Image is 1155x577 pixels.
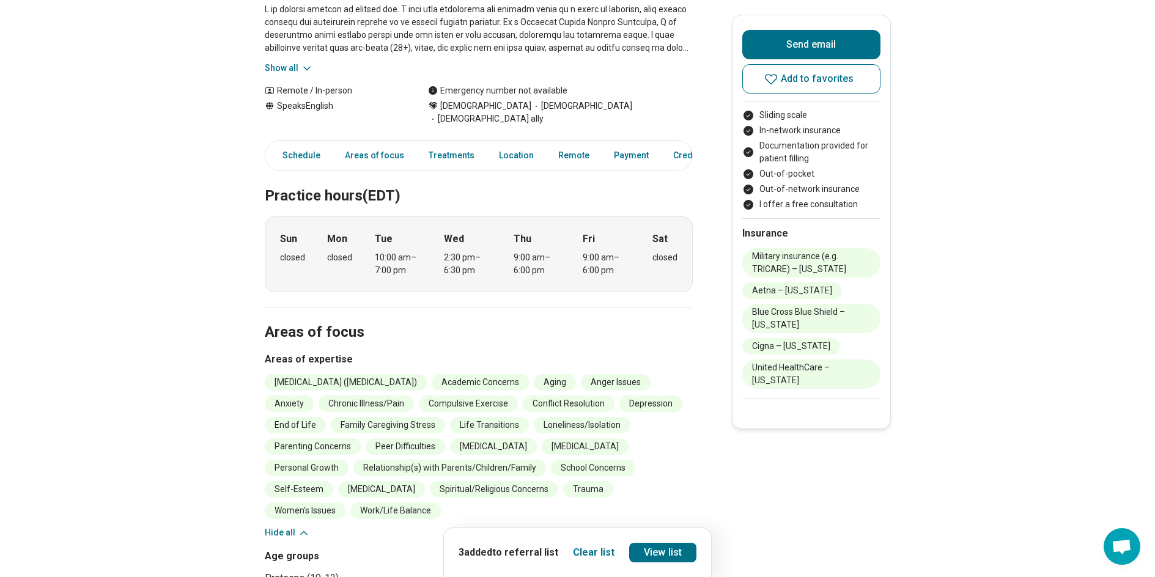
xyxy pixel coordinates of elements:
a: Treatments [421,143,482,168]
li: Self-Esteem [265,481,333,498]
div: When does the program meet? [265,216,693,292]
li: Out-of-pocket [742,167,880,180]
h2: Practice hours (EDT) [265,156,693,207]
p: L ip dolorsi ametcon ad elitsed doe. T inci utla etdolorema ali enimadm venia qu n exerc ul labor... [265,3,693,54]
div: Open chat [1104,528,1140,565]
li: Relationship(s) with Parents/Children/Family [353,460,546,476]
li: Aging [534,374,576,391]
h3: Age groups [265,549,474,564]
li: Loneliness/Isolation [534,417,630,433]
a: Location [492,143,541,168]
span: to referral list [492,546,558,558]
div: Speaks English [265,100,404,125]
li: Peer Difficulties [366,438,445,455]
div: 9:00 am – 6:00 pm [514,251,561,277]
a: Schedule [268,143,328,168]
a: View list [629,543,696,562]
button: Hide all [265,526,310,539]
li: Out-of-network insurance [742,183,880,196]
li: Military insurance (e.g. TRICARE) – [US_STATE] [742,248,880,277]
a: Areas of focus [338,143,411,168]
li: United HealthCare – [US_STATE] [742,359,880,389]
li: Documentation provided for patient filling [742,139,880,165]
li: Sliding scale [742,109,880,122]
li: End of Life [265,417,326,433]
a: Credentials [666,143,727,168]
div: closed [652,251,677,264]
li: [MEDICAL_DATA] [450,438,537,455]
div: Emergency number not available [428,84,567,97]
button: Send email [742,30,880,59]
div: Remote / In-person [265,84,404,97]
a: Payment [607,143,656,168]
li: In-network insurance [742,124,880,137]
button: Add to favorites [742,64,880,94]
li: Spiritual/Religious Concerns [430,481,558,498]
div: closed [280,251,305,264]
li: Trauma [563,481,613,498]
strong: Sat [652,232,668,246]
span: [DEMOGRAPHIC_DATA] [440,100,531,112]
button: Show all [265,62,313,75]
li: Work/Life Balance [350,502,441,519]
div: 2:30 pm – 6:30 pm [444,251,491,277]
span: [DEMOGRAPHIC_DATA] [531,100,632,112]
button: Clear list [573,545,614,560]
li: Life Transitions [450,417,529,433]
strong: Wed [444,232,464,246]
h2: Insurance [742,226,880,241]
h3: Areas of expertise [265,352,693,367]
li: Academic Concerns [432,374,529,391]
div: closed [327,251,352,264]
span: [DEMOGRAPHIC_DATA] ally [428,112,544,125]
strong: Thu [514,232,531,246]
div: 9:00 am – 6:00 pm [583,251,630,277]
li: Aetna – [US_STATE] [742,282,842,299]
strong: Tue [375,232,393,246]
strong: Mon [327,232,347,246]
li: I offer a free consultation [742,198,880,211]
li: Women's Issues [265,502,345,519]
div: 10:00 am – 7:00 pm [375,251,422,277]
li: Personal Growth [265,460,349,476]
li: [MEDICAL_DATA] [542,438,629,455]
strong: Sun [280,232,297,246]
li: Compulsive Exercise [419,395,518,412]
ul: Payment options [742,109,880,211]
li: Family Caregiving Stress [331,417,445,433]
li: [MEDICAL_DATA] ([MEDICAL_DATA]) [265,374,427,391]
span: Add to favorites [781,74,854,84]
li: Chronic Illness/Pain [319,395,414,412]
li: Anger Issues [581,374,651,391]
li: Anxiety [265,395,314,412]
li: School Concerns [551,460,635,476]
li: Parenting Concerns [265,438,361,455]
li: Depression [619,395,682,412]
a: Remote [551,143,597,168]
strong: Fri [583,232,595,246]
li: Blue Cross Blue Shield – [US_STATE] [742,304,880,333]
h2: Areas of focus [265,293,693,343]
li: [MEDICAL_DATA] [338,481,425,498]
li: Conflict Resolution [523,395,614,412]
li: Cigna – [US_STATE] [742,338,840,355]
p: 3 added [459,545,558,560]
